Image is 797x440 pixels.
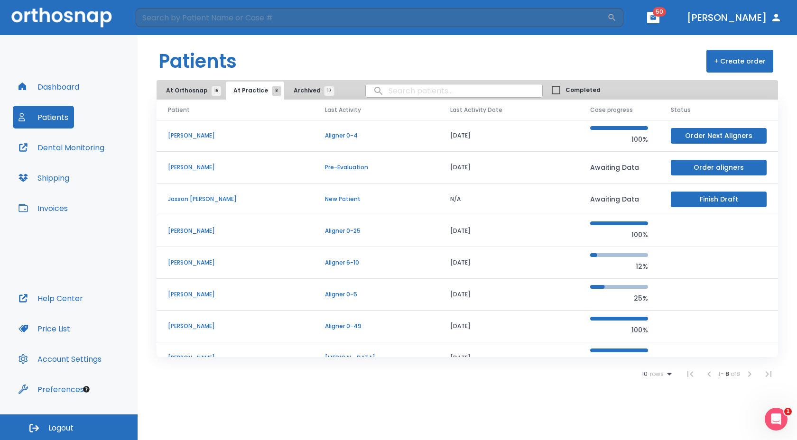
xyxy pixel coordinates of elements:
p: New Patient [325,195,427,203]
button: + Create order [706,50,773,73]
p: 100% [590,324,648,336]
span: 50 [653,7,666,17]
p: Jaxson [PERSON_NAME] [168,195,302,203]
input: Search by Patient Name or Case # [136,8,607,27]
button: Finish Draft [671,192,767,207]
button: Order Next Aligners [671,128,767,144]
button: [PERSON_NAME] [683,9,786,26]
span: rows [648,371,664,377]
span: Last Activity [325,106,361,114]
p: [PERSON_NAME] [168,290,302,299]
span: 1 [784,408,792,415]
p: Awaiting Data [590,162,648,173]
p: [MEDICAL_DATA] [325,354,427,362]
p: Aligner 0-49 [325,322,427,330]
button: Patients [13,106,74,128]
p: [PERSON_NAME] [168,354,302,362]
p: Awaiting Data [590,193,648,205]
iframe: Intercom live chat [765,408,788,431]
div: Tooltip anchor [82,385,91,394]
span: Last Activity Date [450,106,502,114]
span: 10 [642,371,648,377]
button: Account Settings [13,348,107,370]
p: Pre-Evaluation [325,163,427,172]
span: 16 [212,86,221,96]
button: Shipping [13,166,75,189]
span: At Orthosnap [166,86,216,95]
p: Aligner 0-4 [325,131,427,140]
span: Patient [168,106,190,114]
span: 1 - 8 [719,370,731,378]
button: Invoices [13,197,74,220]
td: [DATE] [439,215,579,247]
p: 100% [590,229,648,240]
button: Order aligners [671,160,767,175]
p: [PERSON_NAME] [168,131,302,140]
span: Completed [565,86,601,94]
td: N/A [439,183,579,215]
td: [DATE] [439,342,579,374]
button: Preferences [13,378,90,401]
img: Orthosnap [11,8,112,27]
span: 17 [324,86,334,96]
h1: Patients [158,47,237,75]
p: [PERSON_NAME] [168,258,302,267]
button: Dental Monitoring [13,136,110,159]
span: of 8 [731,370,740,378]
p: Aligner 0-5 [325,290,427,299]
button: Price List [13,317,76,340]
p: 100% [590,356,648,367]
span: Logout [48,423,74,433]
button: Help Center [13,287,89,310]
td: [DATE] [439,152,579,183]
span: 8 [272,86,281,96]
span: Case progress [590,106,633,114]
p: [PERSON_NAME] [168,227,302,235]
span: Status [671,106,691,114]
p: [PERSON_NAME] [168,322,302,330]
span: Archived [294,86,329,95]
button: Dashboard [13,75,85,98]
p: 25% [590,293,648,304]
p: Aligner 6-10 [325,258,427,267]
td: [DATE] [439,279,579,311]
p: [PERSON_NAME] [168,163,302,172]
td: [DATE] [439,247,579,279]
span: At Practice [233,86,277,95]
td: [DATE] [439,311,579,342]
p: 100% [590,134,648,145]
p: 12% [590,261,648,272]
input: search [366,82,542,100]
div: tabs [158,82,339,100]
p: Aligner 0-25 [325,227,427,235]
td: [DATE] [439,120,579,152]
